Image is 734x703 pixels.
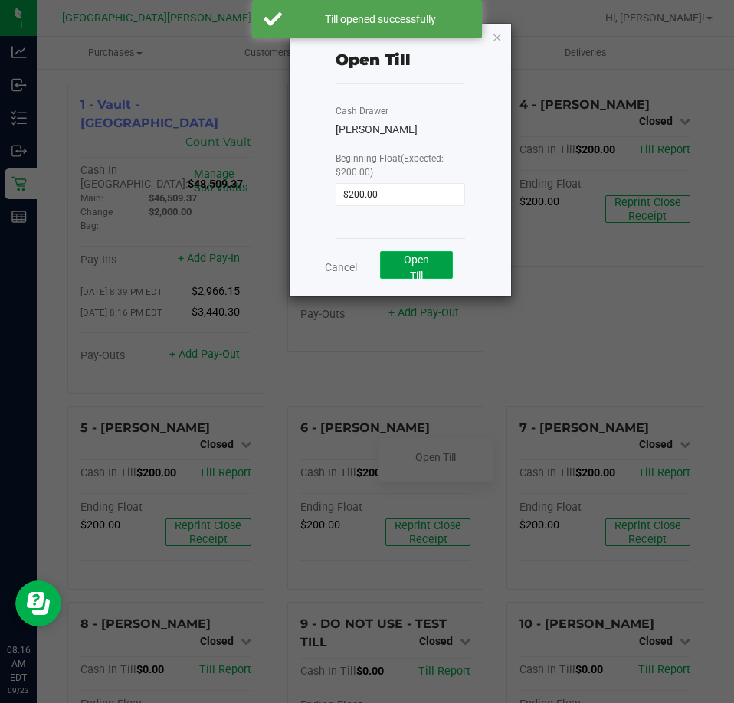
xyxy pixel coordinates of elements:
[325,260,357,276] a: Cancel
[15,580,61,626] iframe: Resource center
[336,122,466,138] div: [PERSON_NAME]
[290,11,470,27] div: Till opened successfully
[336,153,444,178] span: Beginning Float
[336,104,388,118] label: Cash Drawer
[404,253,429,282] span: Open Till
[336,48,411,71] div: Open Till
[380,251,453,279] button: Open Till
